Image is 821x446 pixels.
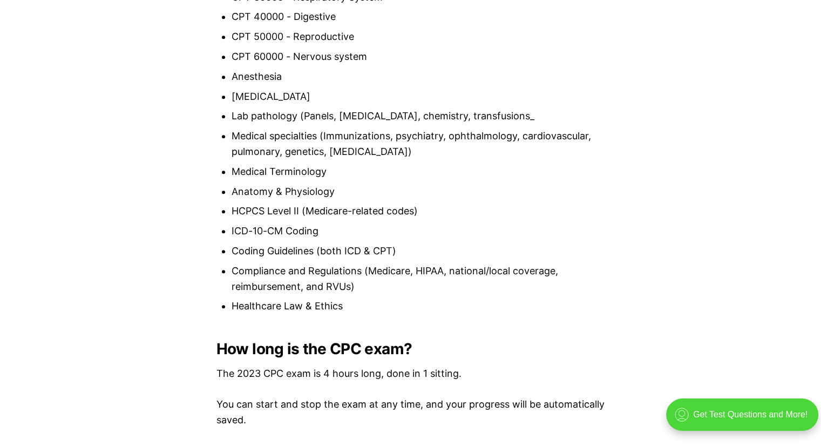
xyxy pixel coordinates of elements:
[232,164,605,180] li: Medical Terminology
[232,109,605,124] li: Lab pathology (Panels, [MEDICAL_DATA], chemistry, transfusions_
[232,184,605,200] li: Anatomy & Physiology
[232,69,605,85] li: Anesthesia
[232,204,605,219] li: HCPCS Level II (Medicare-related codes)
[232,29,605,45] li: CPT 50000 - Reproductive
[216,397,605,428] p: You can start and stop the exam at any time, and your progress will be automatically saved.
[232,263,605,295] li: Compliance and Regulations (Medicare, HIPAA, national/local coverage, reimbursement, and RVUs)
[232,224,605,239] li: ICD-10-CM Coding
[232,244,605,259] li: Coding Guidelines (both ICD & CPT)
[232,9,605,25] li: CPT 40000 - Digestive
[232,299,605,314] li: Healthcare Law & Ethics
[232,129,605,160] li: Medical specialties (Immunizations, psychiatry, ophthalmology, cardiovascular, pulmonary, genetic...
[232,49,605,65] li: CPT 60000 - Nervous system
[216,366,605,382] p: The 2023 CPC exam is 4 hours long, done in 1 sitting.
[232,89,605,105] li: [MEDICAL_DATA]
[657,393,821,446] iframe: portal-trigger
[216,340,605,357] h2: How long is the CPC exam?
